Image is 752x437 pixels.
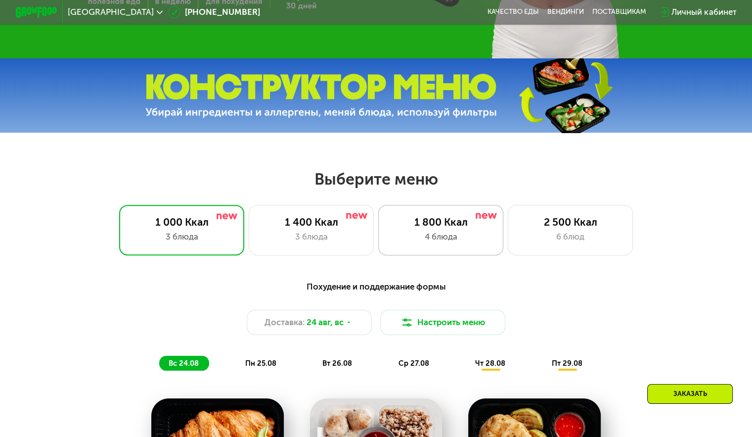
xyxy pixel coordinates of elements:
div: 1 800 Ккал [389,216,492,228]
div: 1 000 Ккал [130,216,233,228]
div: 1 400 Ккал [260,216,363,228]
div: Личный кабинет [671,6,736,18]
span: Доставка: [265,316,305,329]
div: 2 500 Ккал [519,216,622,228]
div: Заказать [647,384,733,404]
span: вт 26.08 [322,359,352,368]
a: [PHONE_NUMBER] [168,6,260,18]
div: 4 блюда [389,231,492,243]
span: пт 29.08 [552,359,582,368]
div: Похудение и поддержание формы [67,280,685,293]
span: ср 27.08 [398,359,429,368]
a: Вендинги [547,8,584,16]
span: вс 24.08 [169,359,199,368]
div: 3 блюда [260,231,363,243]
a: Качество еды [487,8,539,16]
span: пн 25.08 [245,359,276,368]
div: 6 блюд [519,231,622,243]
div: поставщикам [592,8,646,16]
span: 24 авг, вс [307,316,344,329]
div: 3 блюда [130,231,233,243]
h2: Выберите меню [34,169,719,189]
button: Настроить меню [380,310,506,335]
span: чт 28.08 [475,359,505,368]
span: [GEOGRAPHIC_DATA] [68,8,154,16]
